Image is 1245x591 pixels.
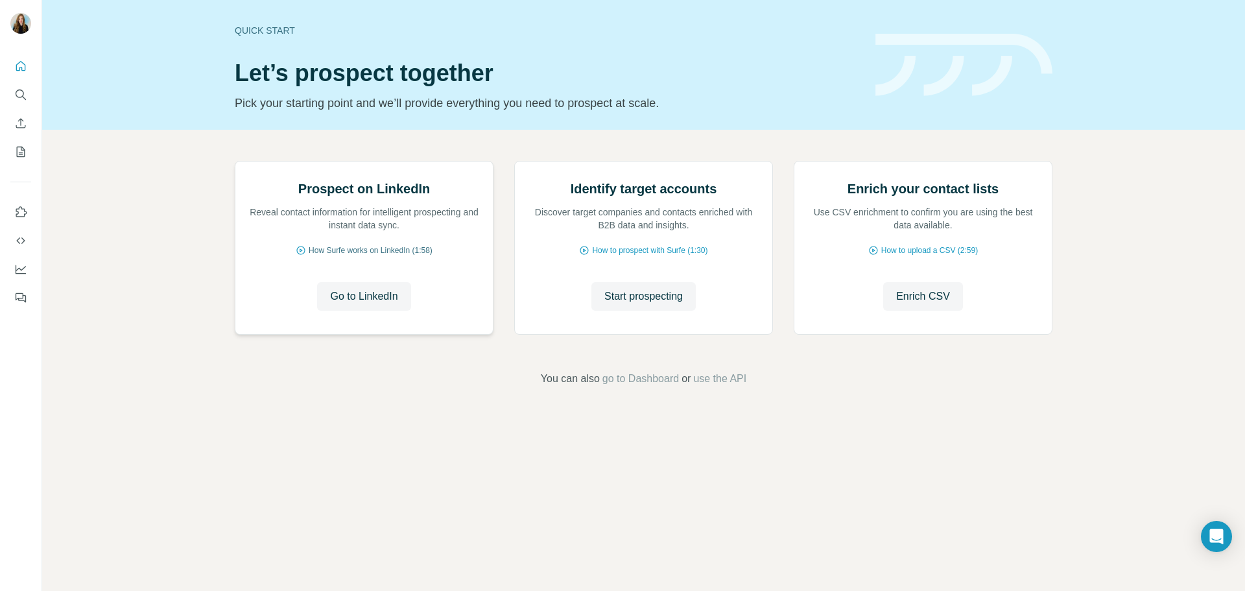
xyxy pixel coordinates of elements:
span: How Surfe works on LinkedIn (1:58) [309,245,433,256]
span: How to prospect with Surfe (1:30) [592,245,707,256]
button: Enrich CSV [10,112,31,135]
h1: Let’s prospect together [235,60,860,86]
button: Enrich CSV [883,282,963,311]
button: Use Surfe on LinkedIn [10,200,31,224]
button: My lists [10,140,31,163]
button: go to Dashboard [602,371,679,387]
img: Avatar [10,13,31,34]
span: Enrich CSV [896,289,950,304]
div: Open Intercom Messenger [1201,521,1232,552]
p: Discover target companies and contacts enriched with B2B data and insights. [528,206,759,232]
button: use the API [693,371,746,387]
button: Feedback [10,286,31,309]
button: Search [10,83,31,106]
button: Quick start [10,54,31,78]
span: or [682,371,691,387]
span: Go to LinkedIn [330,289,397,304]
span: You can also [541,371,600,387]
p: Use CSV enrichment to confirm you are using the best data available. [807,206,1039,232]
h2: Enrich your contact lists [848,180,999,198]
button: Use Surfe API [10,229,31,252]
button: Go to LinkedIn [317,282,410,311]
h2: Identify target accounts [571,180,717,198]
span: How to upload a CSV (2:59) [881,245,978,256]
button: Start prospecting [591,282,696,311]
span: Start prospecting [604,289,683,304]
img: banner [875,34,1052,97]
p: Reveal contact information for intelligent prospecting and instant data sync. [248,206,480,232]
h2: Prospect on LinkedIn [298,180,430,198]
div: Quick start [235,24,860,37]
button: Dashboard [10,258,31,281]
p: Pick your starting point and we’ll provide everything you need to prospect at scale. [235,94,860,112]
